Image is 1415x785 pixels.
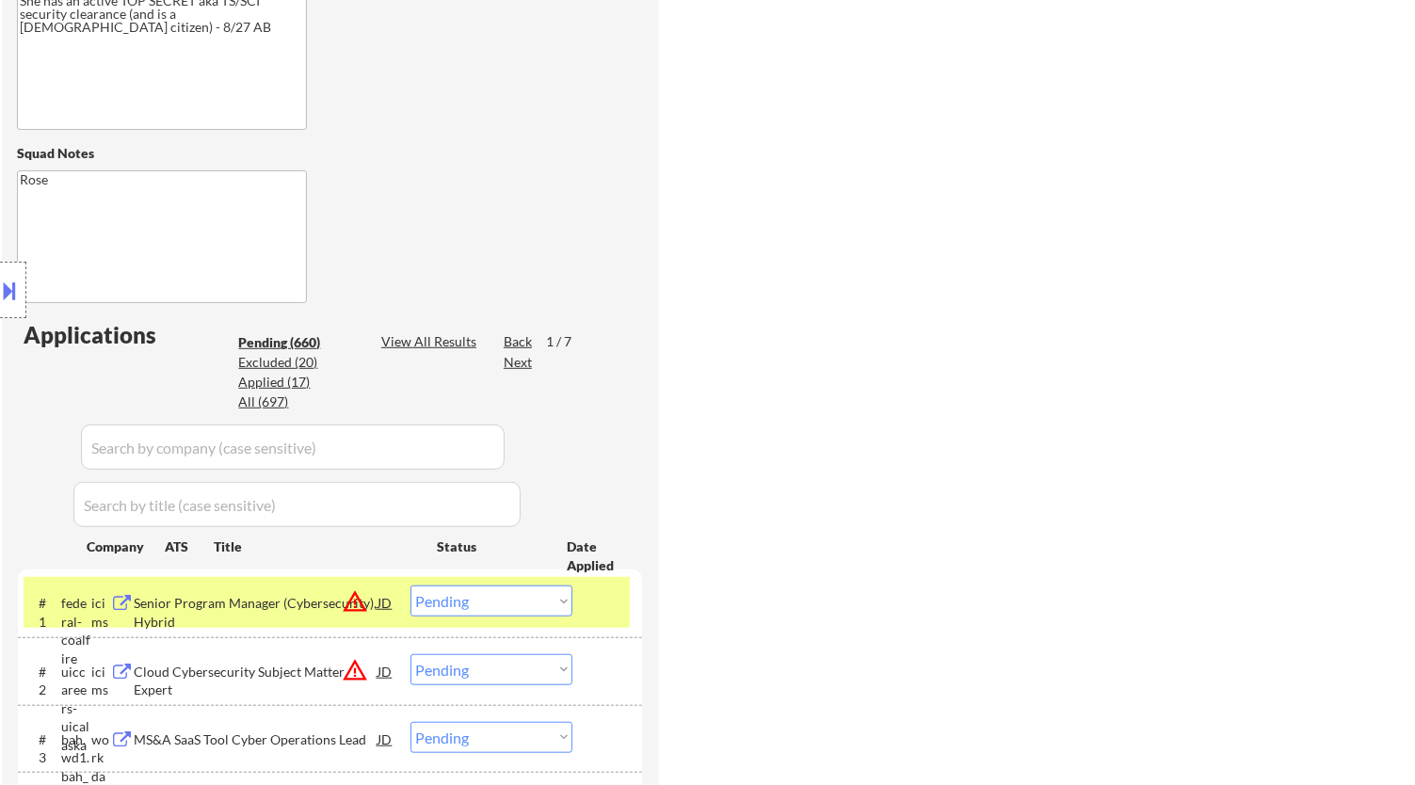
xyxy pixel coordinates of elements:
[214,537,419,556] div: Title
[134,594,378,631] div: Senior Program Manager (Cybersecurity), Hybrid
[39,663,47,699] div: #2
[342,657,368,683] button: warning_amber
[73,482,521,527] input: Search by title (case sensitive)
[504,353,534,372] div: Next
[381,332,482,351] div: View All Results
[504,332,534,351] div: Back
[91,594,110,631] div: icims
[567,537,619,574] div: Date Applied
[376,585,392,619] div: JD
[39,730,47,767] div: #3
[342,588,368,615] button: warning_amber
[91,663,110,699] div: icims
[134,663,378,699] div: Cloud Cybersecurity Subject Matter Expert
[39,594,47,631] div: #1
[376,722,392,756] div: JD
[376,654,392,688] div: JD
[62,594,92,667] div: federal-coalfire
[87,537,165,556] div: Company
[134,730,378,749] div: MS&A SaaS Tool Cyber Operations Lead
[62,663,92,755] div: uiccareers-uicalaska
[165,537,214,556] div: ATS
[437,529,539,563] div: Status
[546,332,589,351] div: 1 / 7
